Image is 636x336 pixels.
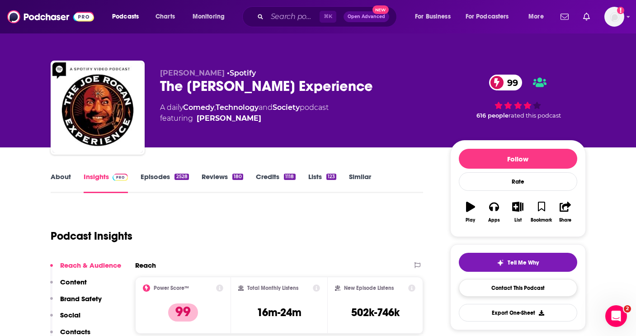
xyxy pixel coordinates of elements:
[227,69,256,77] span: •
[50,294,102,311] button: Brand Safety
[183,103,214,112] a: Comedy
[344,11,389,22] button: Open AdvancedNew
[168,303,198,322] p: 99
[308,172,336,193] a: Lists123
[150,9,180,24] a: Charts
[257,306,302,319] h3: 16m-24m
[174,174,188,180] div: 2528
[497,259,504,266] img: tell me why sparkle
[202,172,243,193] a: Reviews180
[466,10,509,23] span: For Podcasters
[522,9,555,24] button: open menu
[60,327,90,336] p: Contacts
[604,7,624,27] span: Logged in as vickers
[267,9,320,24] input: Search podcasts, credits, & more...
[349,172,371,193] a: Similar
[251,6,405,27] div: Search podcasts, credits, & more...
[7,8,94,25] img: Podchaser - Follow, Share and Rate Podcasts
[60,294,102,303] p: Brand Safety
[160,113,329,124] span: featuring
[559,218,571,223] div: Share
[476,112,509,119] span: 616 people
[50,311,80,327] button: Social
[344,285,394,291] h2: New Episode Listens
[216,103,259,112] a: Technology
[247,285,298,291] h2: Total Monthly Listens
[141,172,188,193] a: Episodes2528
[459,172,577,191] div: Rate
[530,196,553,228] button: Bookmark
[50,278,87,294] button: Content
[326,174,336,180] div: 123
[351,306,400,319] h3: 502k-746k
[409,9,462,24] button: open menu
[256,172,295,193] a: Credits1118
[232,174,243,180] div: 180
[459,196,482,228] button: Play
[482,196,506,228] button: Apps
[624,305,631,312] span: 2
[284,174,295,180] div: 1118
[60,261,121,270] p: Reach & Audience
[60,311,80,319] p: Social
[459,149,577,169] button: Follow
[84,172,128,193] a: InsightsPodchaser Pro
[135,261,156,270] h2: Reach
[460,9,522,24] button: open menu
[528,10,544,23] span: More
[214,103,216,112] span: ,
[51,172,71,193] a: About
[197,113,261,124] a: Joe Rogan
[50,261,121,278] button: Reach & Audience
[154,285,189,291] h2: Power Score™
[498,75,523,90] span: 99
[508,259,539,266] span: Tell Me Why
[506,196,529,228] button: List
[155,10,175,23] span: Charts
[514,218,522,223] div: List
[348,14,385,19] span: Open Advanced
[605,305,627,327] iframe: Intercom live chat
[52,62,143,153] img: The Joe Rogan Experience
[51,229,132,243] h1: Podcast Insights
[193,10,225,23] span: Monitoring
[488,218,500,223] div: Apps
[557,9,572,24] a: Show notifications dropdown
[112,10,139,23] span: Podcasts
[273,103,300,112] a: Society
[489,75,523,90] a: 99
[509,112,561,119] span: rated this podcast
[372,5,389,14] span: New
[113,174,128,181] img: Podchaser Pro
[450,69,586,125] div: 99 616 peoplerated this podcast
[320,11,336,23] span: ⌘ K
[579,9,594,24] a: Show notifications dropdown
[531,218,552,223] div: Bookmark
[415,10,451,23] span: For Business
[106,9,151,24] button: open menu
[617,7,624,14] svg: Add a profile image
[604,7,624,27] button: Show profile menu
[466,218,475,223] div: Play
[60,278,87,286] p: Content
[553,196,577,228] button: Share
[186,9,236,24] button: open menu
[459,304,577,322] button: Export One-Sheet
[459,253,577,272] button: tell me why sparkleTell Me Why
[160,102,329,124] div: A daily podcast
[604,7,624,27] img: User Profile
[259,103,273,112] span: and
[230,69,256,77] a: Spotify
[459,279,577,297] a: Contact This Podcast
[160,69,225,77] span: [PERSON_NAME]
